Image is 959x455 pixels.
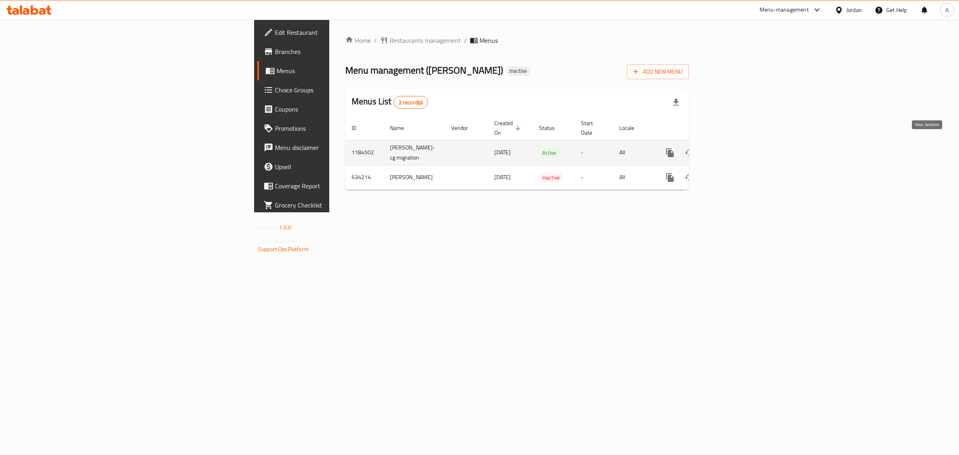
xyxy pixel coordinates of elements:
a: Support.OpsPlatform [258,244,309,254]
span: Version: [258,222,278,233]
span: Choice Groups [275,85,408,95]
span: Inactive [506,68,530,74]
span: Menus [277,66,408,76]
a: Menus [257,61,414,80]
span: Branches [275,47,408,56]
span: Grocery Checklist [275,200,408,210]
span: Edit Restaurant [275,28,408,37]
a: Coupons [257,100,414,119]
span: Coverage Report [275,181,408,191]
span: Status [539,123,565,133]
div: Export file [667,93,686,112]
span: Vendor [451,123,478,133]
button: Add New Menu [627,64,689,79]
div: Total records count [394,96,428,109]
span: 1.0.0 [279,222,291,233]
span: Start Date [581,118,603,138]
span: Coupons [275,104,408,114]
a: Grocery Checklist [257,196,414,215]
span: Locale [619,123,645,133]
span: Inactive [539,173,563,182]
a: Branches [257,42,414,61]
li: / [464,36,467,45]
span: Add New Menu [633,67,682,77]
a: Edit Restaurant [257,23,414,42]
div: Menu-management [760,5,809,15]
span: Created On [494,118,523,138]
a: Restaurants management [380,36,461,45]
span: Restaurants management [390,36,461,45]
span: Menu management ( [PERSON_NAME] ) [345,61,503,79]
td: - [575,140,613,165]
nav: breadcrumb [345,36,689,45]
span: Get support on: [258,236,295,246]
a: Menu disclaimer [257,138,414,157]
div: Inactive [506,66,530,76]
button: more [661,168,680,187]
td: All [613,140,654,165]
td: - [575,165,613,190]
button: more [661,143,680,162]
span: [DATE] [494,147,511,158]
a: Promotions [257,119,414,138]
span: Menu disclaimer [275,143,408,152]
span: [DATE] [494,172,511,182]
a: Choice Groups [257,80,414,100]
td: All [613,165,654,190]
span: Name [390,123,414,133]
span: A [945,6,949,14]
span: Menus [479,36,498,45]
span: Promotions [275,124,408,133]
table: enhanced table [345,116,744,190]
button: Change Status [680,143,699,162]
span: ID [352,123,367,133]
span: Active [539,148,559,158]
span: 2 record(s) [394,99,428,106]
a: Upsell [257,157,414,176]
th: Actions [654,116,744,140]
h2: Menus List [352,96,428,109]
div: Jordan [846,6,862,14]
a: Coverage Report [257,176,414,196]
span: Upsell [275,162,408,172]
